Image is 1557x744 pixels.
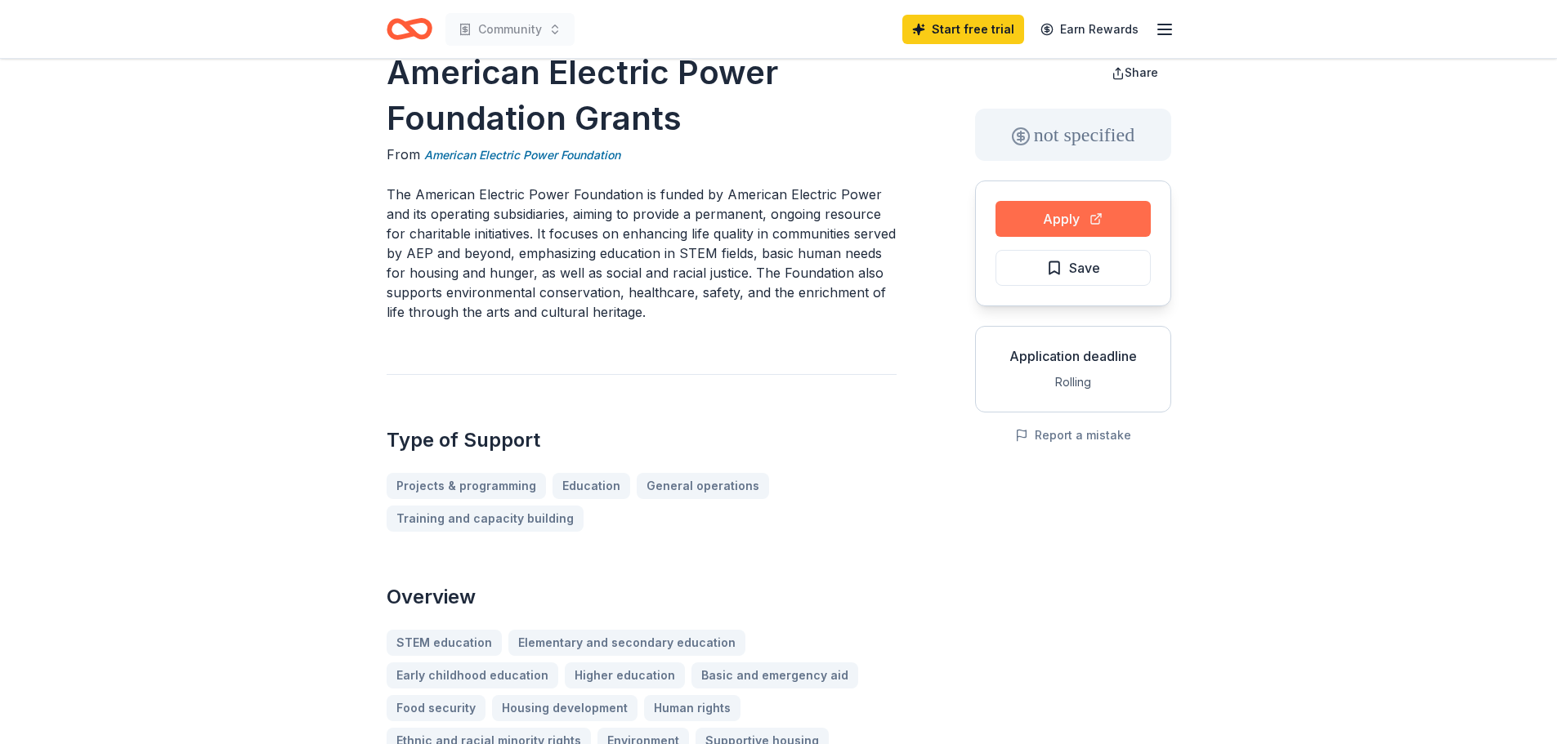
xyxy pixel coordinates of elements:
a: General operations [637,473,769,499]
a: Projects & programming [387,473,546,499]
a: American Electric Power Foundation [424,145,620,165]
button: Share [1098,56,1171,89]
div: not specified [975,109,1171,161]
a: Start free trial [902,15,1024,44]
a: Education [553,473,630,499]
div: Rolling [989,372,1157,392]
button: Save [995,250,1151,286]
a: Home [387,10,432,48]
h2: Type of Support [387,427,897,453]
div: Application deadline [989,346,1157,366]
span: Share [1125,65,1158,79]
div: From [387,145,897,165]
h1: American Electric Power Foundation Grants [387,50,897,141]
a: Earn Rewards [1031,15,1148,44]
h2: Overview [387,584,897,610]
button: Apply [995,201,1151,237]
p: The American Electric Power Foundation is funded by American Electric Power and its operating sub... [387,185,897,322]
span: Save [1069,257,1100,278]
button: Report a mistake [1015,425,1131,445]
button: Community [445,13,575,46]
span: Community [478,20,542,39]
a: Training and capacity building [387,506,584,532]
